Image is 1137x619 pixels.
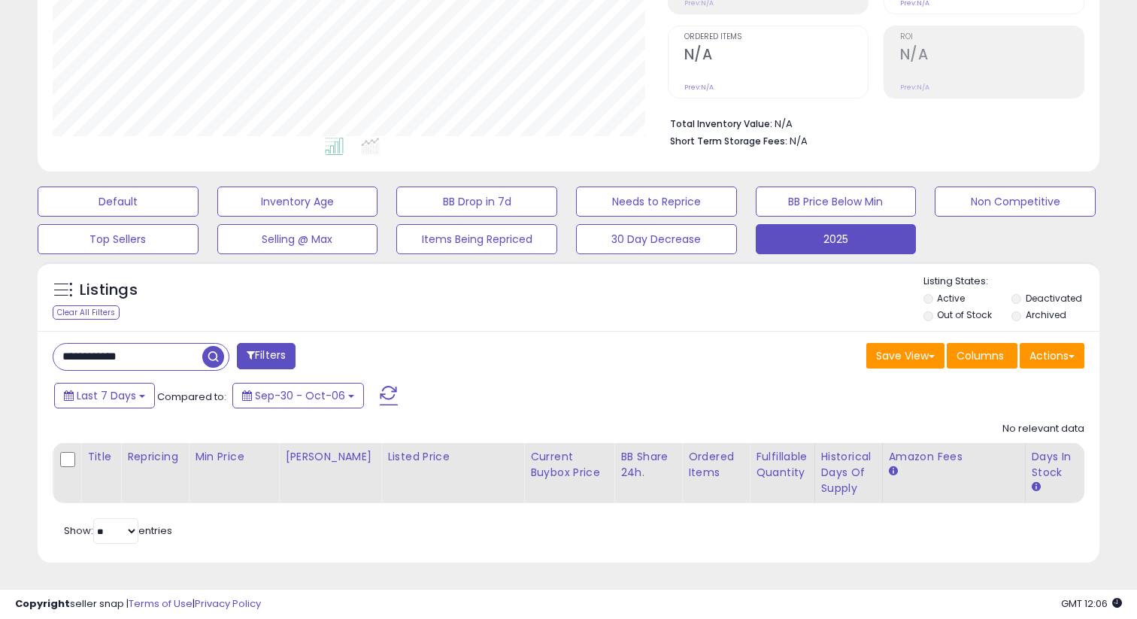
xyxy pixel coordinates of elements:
[387,449,517,465] div: Listed Price
[670,114,1073,132] li: N/A
[684,33,868,41] span: Ordered Items
[15,596,70,611] strong: Copyright
[15,597,261,611] div: seller snap | |
[1026,308,1066,321] label: Archived
[285,449,374,465] div: [PERSON_NAME]
[889,449,1019,465] div: Amazon Fees
[670,117,772,130] b: Total Inventory Value:
[937,308,992,321] label: Out of Stock
[1061,596,1122,611] span: 2025-10-14 12:06 GMT
[620,449,675,481] div: BB Share 24h.
[756,224,917,254] button: 2025
[53,305,120,320] div: Clear All Filters
[232,383,364,408] button: Sep-30 - Oct-06
[576,224,737,254] button: 30 Day Decrease
[396,224,557,254] button: Items Being Repriced
[756,187,917,217] button: BB Price Below Min
[684,46,868,66] h2: N/A
[684,83,714,92] small: Prev: N/A
[756,449,808,481] div: Fulfillable Quantity
[889,465,898,478] small: Amazon Fees.
[530,449,608,481] div: Current Buybox Price
[937,292,965,305] label: Active
[790,134,808,148] span: N/A
[1032,481,1041,494] small: Days In Stock.
[38,187,199,217] button: Default
[129,596,193,611] a: Terms of Use
[237,343,296,369] button: Filters
[957,348,1004,363] span: Columns
[127,449,182,465] div: Repricing
[1002,422,1084,436] div: No relevant data
[195,596,261,611] a: Privacy Policy
[396,187,557,217] button: BB Drop in 7d
[157,390,226,404] span: Compared to:
[195,449,272,465] div: Min Price
[935,187,1096,217] button: Non Competitive
[923,275,1100,289] p: Listing States:
[255,388,345,403] span: Sep-30 - Oct-06
[87,449,114,465] div: Title
[688,449,743,481] div: Ordered Items
[1032,449,1087,481] div: Days In Stock
[670,135,787,147] b: Short Term Storage Fees:
[900,83,929,92] small: Prev: N/A
[576,187,737,217] button: Needs to Reprice
[1020,343,1084,369] button: Actions
[866,343,944,369] button: Save View
[947,343,1017,369] button: Columns
[821,449,876,496] div: Historical Days Of Supply
[217,187,378,217] button: Inventory Age
[900,46,1084,66] h2: N/A
[1026,292,1082,305] label: Deactivated
[900,33,1084,41] span: ROI
[54,383,155,408] button: Last 7 Days
[64,523,172,538] span: Show: entries
[80,280,138,301] h5: Listings
[38,224,199,254] button: Top Sellers
[77,388,136,403] span: Last 7 Days
[217,224,378,254] button: Selling @ Max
